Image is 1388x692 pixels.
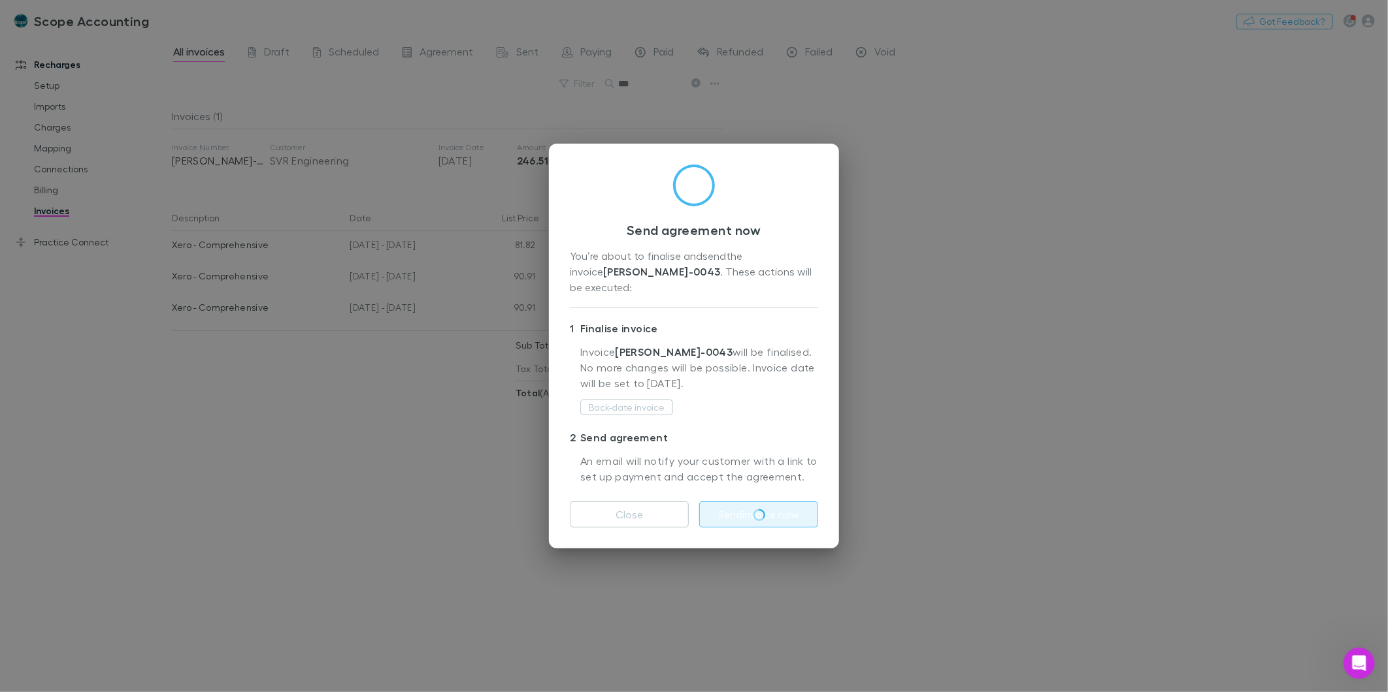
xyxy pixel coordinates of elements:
p: How to download your Quickbooks client CSV [13,281,233,294]
p: Send agreement [570,427,818,448]
strong: [PERSON_NAME]-0043 [603,265,721,278]
p: 19 articles [13,119,104,146]
button: Close [570,501,689,527]
div: Search for helpSearch for help [8,35,253,60]
p: How to control what discount you pass on to your clients [13,383,233,410]
p: What vendors can I set up disbursements in Rechargly [13,339,233,367]
div: You’re about to finalise and send the invoice . These actions will be executed: [570,248,818,296]
h3: Send agreement now [570,222,818,238]
div: 2 [570,430,580,445]
button: Help [174,407,261,460]
div: Profile image for Alex [226,119,244,138]
p: How to download your ApprovalMax client CSV [13,251,233,265]
p: Invoices not automatically forwarding to Rechargly [13,208,233,236]
strong: [PERSON_NAME]-0043 [616,345,733,358]
input: Search for help [8,35,253,60]
span: Messages [108,440,154,449]
h2: Vendor Setup [13,79,248,95]
button: Messages [87,407,174,460]
h1: Help [114,7,150,29]
button: Sendinvoice now [699,501,818,527]
span: Help [206,440,229,449]
div: 1 [570,321,580,336]
p: Finalise invoice [570,318,818,339]
button: Back-date invoice [580,400,673,415]
p: How to set new vendors up for Recharging [13,97,248,111]
span: Home [30,440,57,449]
iframe: Intercom live chat [1344,648,1375,679]
span: By [PERSON_NAME] [13,134,104,144]
p: How to check if an invoice has not been received [13,165,233,193]
div: Close [229,6,253,29]
p: Invoice will be finalised. No more changes will be possible. Invoice date will be set to [DATE] . [580,344,818,398]
p: How to download your Xero client CSV [13,310,233,324]
button: go back [8,5,33,30]
p: An email will notify your customer with a link to set up payment and accept the agreement. [580,453,818,486]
